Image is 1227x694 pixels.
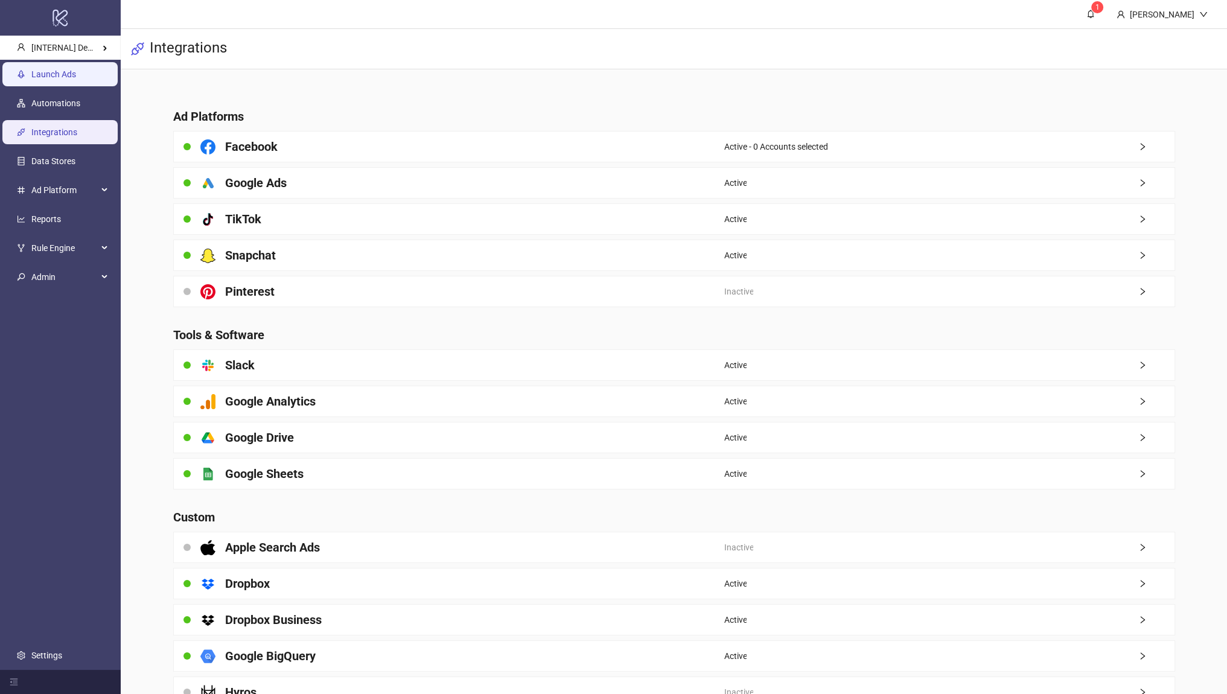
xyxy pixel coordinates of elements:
span: Active [724,649,747,663]
span: right [1138,361,1174,369]
span: right [1138,433,1174,442]
span: Active [724,176,747,189]
span: Inactive [724,285,753,298]
a: DropboxActiveright [173,568,1175,599]
span: fork [17,244,25,252]
a: FacebookActive - 0 Accounts selectedright [173,131,1175,162]
a: SnapchatActiveright [173,240,1175,271]
span: Active [724,431,747,444]
span: 1 [1095,3,1100,11]
h4: Snapchat [225,247,276,264]
span: right [1138,543,1174,552]
span: right [1138,397,1174,406]
span: bell [1086,10,1095,18]
h4: TikTok [225,211,261,228]
span: key [17,273,25,281]
span: Active [724,613,747,626]
a: Launch Ads [31,69,76,79]
a: Reports [31,214,61,224]
a: Automations [31,98,80,108]
a: Google DriveActiveright [173,422,1175,453]
h4: Google Ads [225,174,287,191]
a: SlackActiveright [173,349,1175,381]
span: Active [724,358,747,372]
span: right [1138,579,1174,588]
a: Google BigQueryActiveright [173,640,1175,672]
span: Rule Engine [31,236,98,260]
span: right [1138,652,1174,660]
a: Apple Search AdsInactiveright [173,532,1175,563]
a: Google AdsActiveright [173,167,1175,199]
span: menu-fold [10,678,18,686]
span: right [1138,142,1174,151]
a: Settings [31,651,62,660]
span: Active [724,577,747,590]
sup: 1 [1091,1,1103,13]
h4: Slack [225,357,255,374]
span: api [130,42,145,56]
span: Active - 0 Accounts selected [724,140,827,153]
h4: Tools & Software [173,326,1175,343]
h4: Dropbox [225,575,270,592]
h4: Apple Search Ads [225,539,320,556]
span: right [1138,179,1174,187]
h4: Ad Platforms [173,108,1175,125]
span: Active [724,467,747,480]
h3: Integrations [150,39,227,59]
span: Inactive [724,541,753,554]
span: right [1138,215,1174,223]
a: Google AnalyticsActiveright [173,386,1175,417]
span: right [1138,470,1174,478]
a: Data Stores [31,156,75,166]
a: Google SheetsActiveright [173,458,1175,489]
a: Dropbox BusinessActiveright [173,604,1175,635]
span: Ad Platform [31,178,98,202]
span: Admin [31,265,98,289]
span: right [1138,251,1174,259]
h4: Google Analytics [225,393,316,410]
div: [PERSON_NAME] [1125,8,1199,21]
span: Active [724,395,747,408]
span: user [1117,10,1125,19]
span: down [1199,10,1208,19]
span: user [17,43,25,51]
span: right [1138,287,1174,296]
h4: Google Drive [225,429,294,446]
h4: Google Sheets [225,465,304,482]
h4: Google BigQuery [225,648,316,664]
a: TikTokActiveright [173,203,1175,235]
a: Integrations [31,127,77,137]
a: PinterestInactiveright [173,276,1175,307]
span: Active [724,249,747,262]
span: right [1138,616,1174,624]
h4: Pinterest [225,283,275,300]
span: Active [724,212,747,226]
h4: Dropbox Business [225,611,322,628]
span: number [17,186,25,194]
h4: Custom [173,509,1175,526]
span: [INTERNAL] Demo Account [31,43,133,53]
h4: Facebook [225,138,278,155]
